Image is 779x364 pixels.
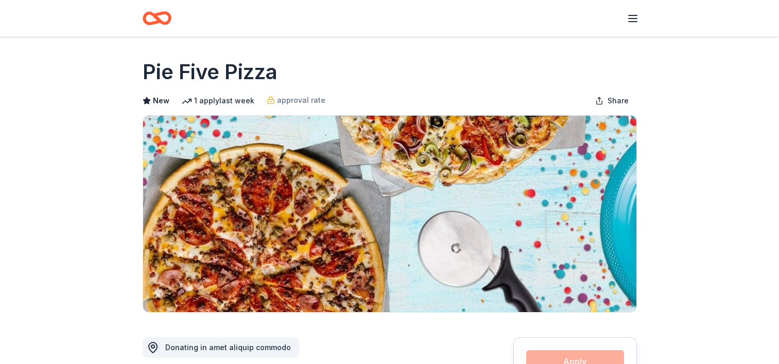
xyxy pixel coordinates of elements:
span: Donating in amet aliquip commodo [165,343,291,352]
img: Image for Pie Five Pizza [143,116,636,312]
h1: Pie Five Pizza [143,58,278,86]
span: New [153,95,169,107]
a: Home [143,6,171,30]
span: approval rate [277,94,325,106]
a: approval rate [267,94,325,106]
div: 1 apply last week [182,95,254,107]
span: Share [608,95,629,107]
button: Share [587,90,637,111]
